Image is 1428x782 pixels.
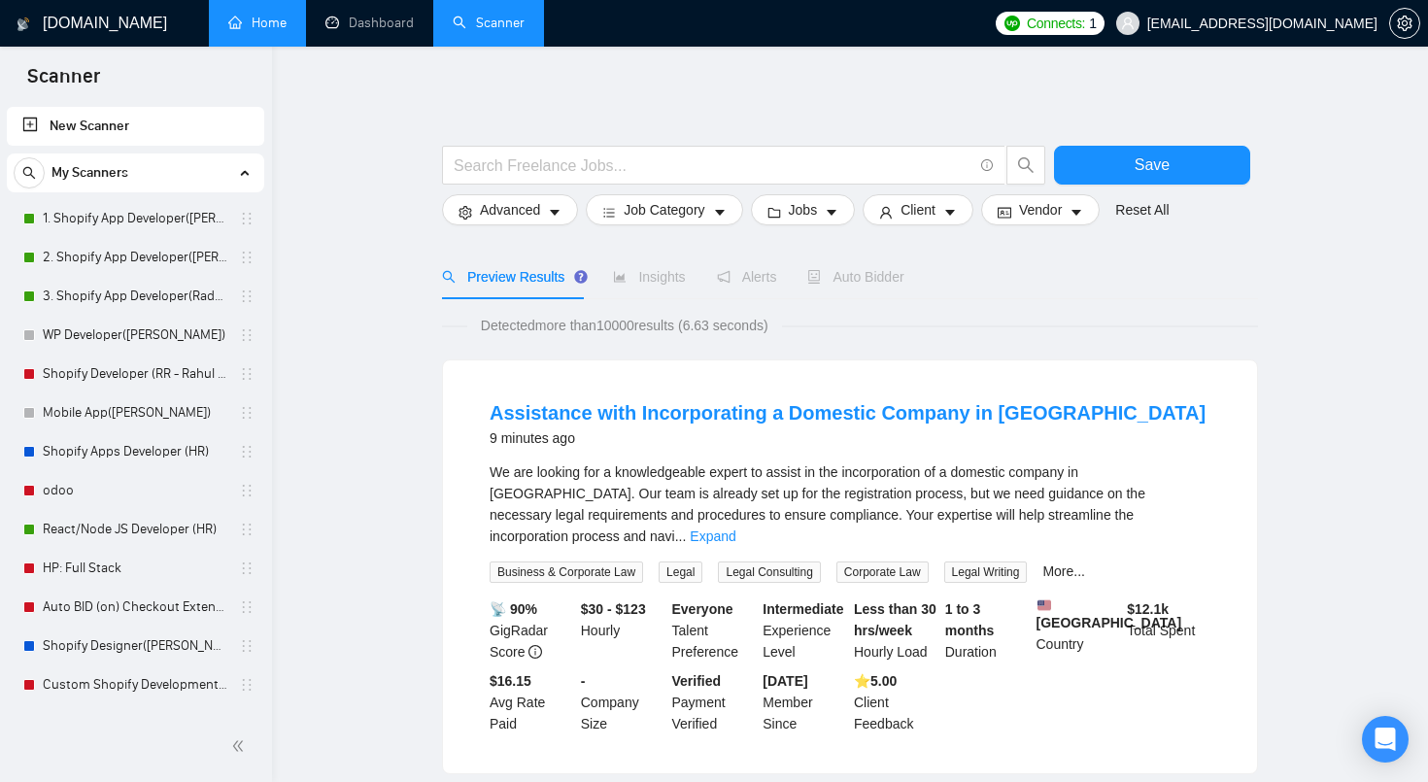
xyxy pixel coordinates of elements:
span: search [15,166,44,180]
span: Advanced [480,199,540,221]
button: userClientcaret-down [863,194,973,225]
b: Intermediate [763,601,843,617]
button: idcardVendorcaret-down [981,194,1100,225]
span: info-circle [528,645,542,659]
a: HP: Full Stack [43,549,227,588]
div: Country [1033,598,1124,663]
b: [GEOGRAPHIC_DATA] [1037,598,1182,630]
span: Legal Consulting [718,561,820,583]
span: holder [239,405,255,421]
span: caret-down [548,205,561,220]
span: Auto Bidder [807,269,903,285]
b: - [581,673,586,689]
button: Save [1054,146,1250,185]
span: holder [239,599,255,615]
span: double-left [231,736,251,756]
b: 1 to 3 months [945,601,995,638]
a: 3. Shopify App Developer(Radhika - TM) [43,277,227,316]
div: Avg Rate Paid [486,670,577,734]
b: ⭐️ 5.00 [854,673,897,689]
a: searchScanner [453,15,525,31]
li: New Scanner [7,107,264,146]
span: notification [717,270,731,284]
span: holder [239,677,255,693]
a: WP Developer([PERSON_NAME]) [43,316,227,355]
div: Hourly [577,598,668,663]
span: Insights [613,269,685,285]
span: holder [239,483,255,498]
a: 2. Shopify App Developer([PERSON_NAME]) [43,238,227,277]
b: 📡 90% [490,601,537,617]
a: Mobile App([PERSON_NAME]) [43,393,227,432]
span: ... [675,528,687,544]
span: Jobs [789,199,818,221]
span: caret-down [713,205,727,220]
div: Duration [941,598,1033,663]
span: search [442,270,456,284]
a: Shopify Developer (RR - Rahul R) [43,355,227,393]
a: Auto BID (on) Checkout Extension Shopify - RR [43,588,227,627]
img: 🇺🇸 [1037,598,1051,612]
b: $30 - $123 [581,601,646,617]
button: setting [1389,8,1420,39]
div: Total Spent [1123,598,1214,663]
span: folder [767,205,781,220]
span: holder [239,522,255,537]
a: Shopify Designer([PERSON_NAME]) [43,627,227,665]
div: Open Intercom Messenger [1362,716,1409,763]
span: Detected more than 10000 results (6.63 seconds) [467,315,782,336]
div: Tooltip anchor [572,268,590,286]
div: Company Size [577,670,668,734]
a: Assistance with Incorporating a Domestic Company in [GEOGRAPHIC_DATA] [490,402,1206,424]
a: Shopify Apps Developer (HR) [43,432,227,471]
span: Preview Results [442,269,582,285]
a: setting [1389,16,1420,31]
div: Client Feedback [850,670,941,734]
span: search [1007,156,1044,174]
span: holder [239,561,255,576]
div: Hourly Load [850,598,941,663]
span: Scanner [12,62,116,103]
button: search [1006,146,1045,185]
b: Verified [672,673,722,689]
span: Connects: [1027,13,1085,34]
b: $ 12.1k [1127,601,1169,617]
span: Job Category [624,199,704,221]
b: Everyone [672,601,733,617]
span: user [879,205,893,220]
span: Corporate Law [836,561,929,583]
span: We are looking for a knowledgeable expert to assist in the incorporation of a domestic company in... [490,464,1145,544]
img: logo [17,9,30,40]
b: Less than 30 hrs/week [854,601,936,638]
span: caret-down [1070,205,1083,220]
button: settingAdvancedcaret-down [442,194,578,225]
div: GigRadar Score [486,598,577,663]
div: We are looking for a knowledgeable expert to assist in the incorporation of a domestic company in... [490,461,1210,547]
span: bars [602,205,616,220]
img: upwork-logo.png [1004,16,1020,31]
span: area-chart [613,270,627,284]
span: Alerts [717,269,777,285]
span: Save [1135,153,1170,177]
div: Member Since [759,670,850,734]
a: homeHome [228,15,287,31]
a: Reset All [1115,199,1169,221]
span: Vendor [1019,199,1062,221]
span: Legal [659,561,702,583]
a: Custom Shopify Development (RR - Radhika R) [43,665,227,704]
a: 1. Shopify App Developer([PERSON_NAME]) [43,199,227,238]
span: holder [239,366,255,382]
span: user [1121,17,1135,30]
span: info-circle [981,159,994,172]
span: holder [239,250,255,265]
input: Search Freelance Jobs... [454,153,972,178]
span: holder [239,638,255,654]
a: dashboardDashboard [325,15,414,31]
span: setting [459,205,472,220]
span: Legal Writing [944,561,1028,583]
b: $16.15 [490,673,531,689]
a: Shopify Designer([PERSON_NAME]) [43,704,227,743]
span: robot [807,270,821,284]
span: setting [1390,16,1419,31]
span: holder [239,211,255,226]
